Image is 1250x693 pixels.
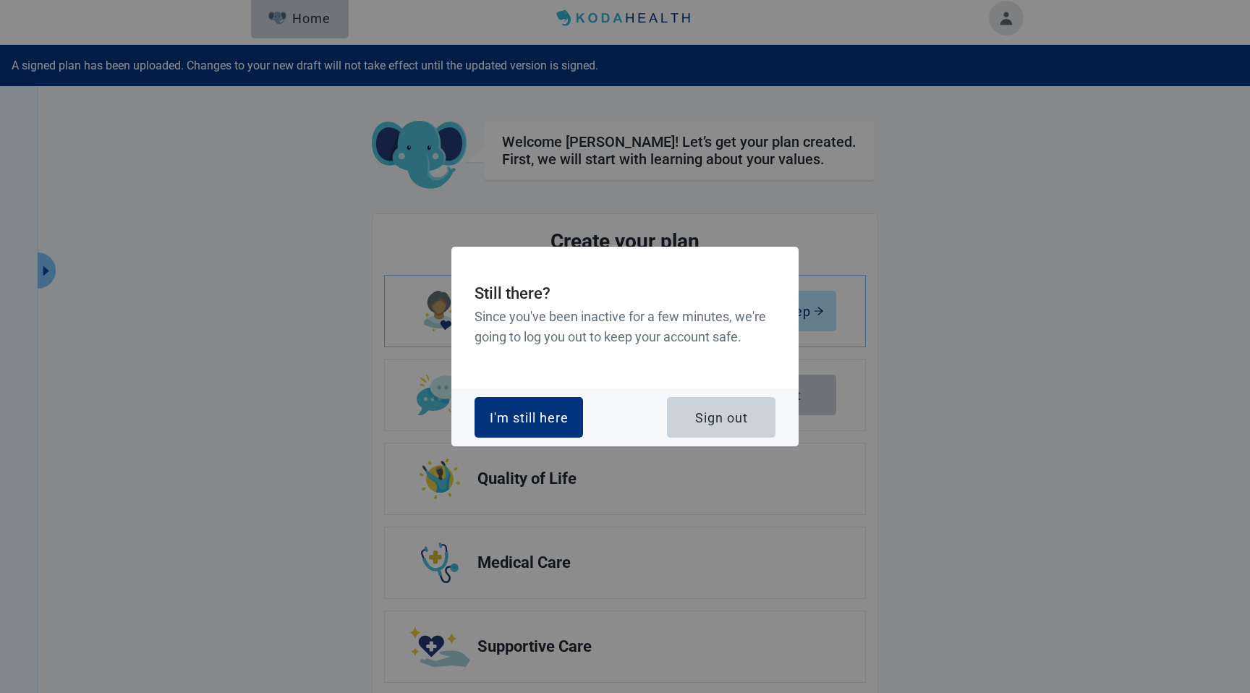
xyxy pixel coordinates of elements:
h2: Still there? [475,281,775,307]
button: Sign out [667,397,775,438]
div: Sign out [695,410,748,425]
button: I'm still here [475,397,583,438]
div: I'm still here [490,410,569,425]
h3: Since you've been inactive for a few minutes, we're going to log you out to keep your account safe. [475,307,775,348]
